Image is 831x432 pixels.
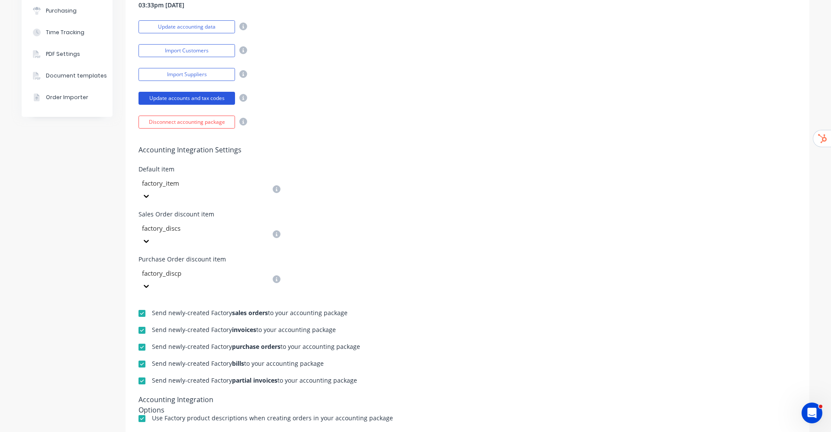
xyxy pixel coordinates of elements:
[22,22,113,43] button: Time Tracking
[46,72,107,80] div: Document templates
[152,344,360,350] div: Send newly-created Factory to your accounting package
[46,50,80,58] div: PDF Settings
[138,166,280,172] div: Default item
[138,146,796,154] h5: Accounting Integration Settings
[138,116,235,129] button: Disconnect accounting package
[152,327,336,333] div: Send newly-created Factory to your accounting package
[232,342,280,351] b: purchase orders
[46,29,84,36] div: Time Tracking
[138,256,280,262] div: Purchase Order discount item
[138,92,235,105] button: Update accounts and tax codes
[138,394,240,406] div: Accounting Integration Options
[46,93,88,101] div: Order Importer
[46,7,77,15] div: Purchasing
[152,415,393,421] div: Use Factory product descriptions when creating orders in your accounting package
[232,309,268,317] b: sales orders
[138,211,280,217] div: Sales Order discount item
[152,310,348,316] div: Send newly-created Factory to your accounting package
[232,359,244,368] b: bills
[232,376,277,384] b: partial invoices
[22,87,113,108] button: Order Importer
[802,403,822,423] iframe: Intercom live chat
[138,0,184,10] span: 03:33pm [DATE]
[152,377,357,384] div: Send newly-created Factory to your accounting package
[138,20,235,33] button: Update accounting data
[22,43,113,65] button: PDF Settings
[152,361,324,367] div: Send newly-created Factory to your accounting package
[22,65,113,87] button: Document templates
[232,326,256,334] b: invoices
[138,44,235,57] button: Import Customers
[138,68,235,81] button: Import Suppliers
